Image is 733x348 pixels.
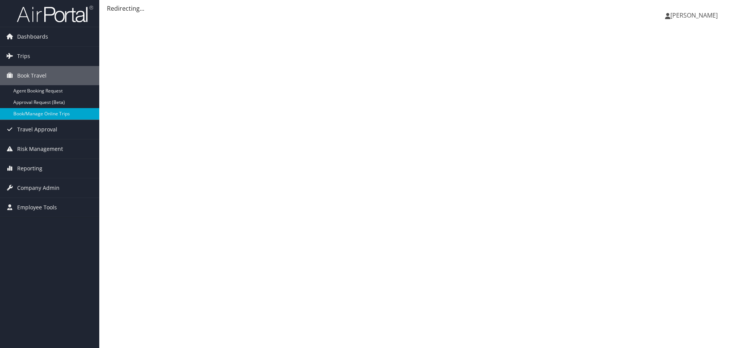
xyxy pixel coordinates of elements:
[17,198,57,217] span: Employee Tools
[17,139,63,159] span: Risk Management
[17,5,93,23] img: airportal-logo.png
[17,47,30,66] span: Trips
[17,66,47,85] span: Book Travel
[107,4,725,13] div: Redirecting...
[17,27,48,46] span: Dashboards
[17,120,57,139] span: Travel Approval
[17,159,42,178] span: Reporting
[17,178,60,197] span: Company Admin
[670,11,718,19] span: [PERSON_NAME]
[665,4,725,27] a: [PERSON_NAME]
